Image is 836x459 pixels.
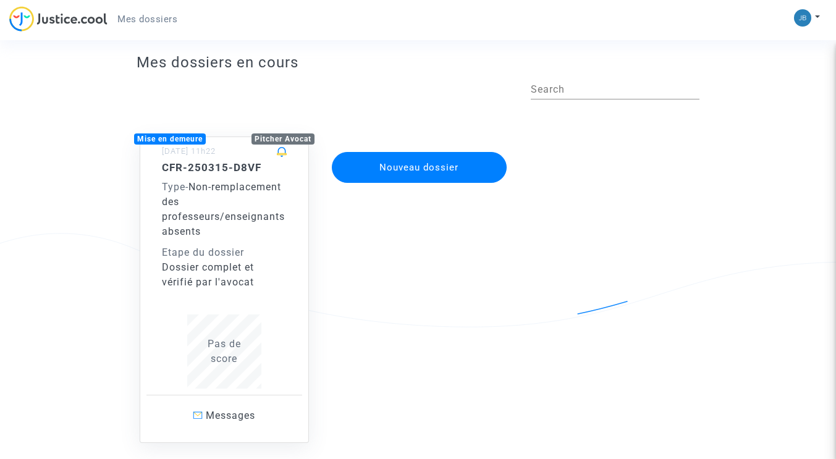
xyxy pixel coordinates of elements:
[332,152,507,183] button: Nouveau dossier
[794,9,811,27] img: bf0386facc7e2409b7528d42113719e7
[208,338,241,364] span: Pas de score
[162,146,216,156] small: [DATE] 11h22
[162,181,285,237] span: Non-remplacement des professeurs/enseignants absents
[331,144,509,156] a: Nouveau dossier
[162,161,287,174] h5: CFR-250315-D8VF
[134,133,206,145] div: Mise en demeure
[146,395,302,436] a: Messages
[206,410,255,421] span: Messages
[137,54,699,72] h3: Mes dossiers en cours
[162,260,287,290] div: Dossier complet et vérifié par l'avocat
[9,6,108,32] img: jc-logo.svg
[127,112,321,443] a: Mise en demeurePitcher Avocat[DATE] 11h22CFR-250315-D8VFType-Non-remplacement des professeurs/ens...
[251,133,315,145] div: Pitcher Avocat
[162,181,188,193] span: -
[108,10,187,28] a: Mes dossiers
[162,245,287,260] div: Etape du dossier
[162,181,185,193] span: Type
[117,14,177,25] span: Mes dossiers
